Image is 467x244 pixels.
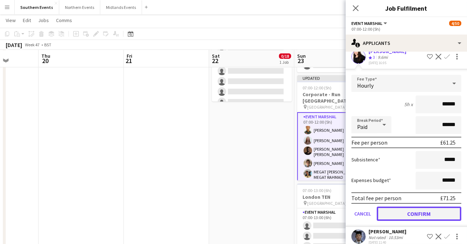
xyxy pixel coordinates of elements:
[296,57,306,65] span: 23
[279,53,291,59] span: 0/18
[297,75,377,181] app-job-card: Updated07:00-12:00 (5h)5/50Corporate - Run [GEOGRAPHIC_DATA] 5k/10k [GEOGRAPHIC_DATA]1 RoleEvent ...
[23,17,31,24] span: Edit
[376,54,389,61] div: 9.6mi
[308,201,347,206] span: [GEOGRAPHIC_DATA]
[346,4,467,13] h3: Job Fulfilment
[59,0,100,14] button: Northern Events
[297,91,377,104] h3: Corporate - Run [GEOGRAPHIC_DATA] 5k/10k
[297,194,377,200] h3: London TEN
[297,53,306,59] span: Sun
[40,57,50,65] span: 20
[41,53,50,59] span: Thu
[369,235,387,240] div: Not rated
[404,101,413,108] div: 5h x
[127,53,132,59] span: Fri
[351,21,382,26] span: Event Marshal
[351,177,391,183] label: Expenses budget
[212,53,220,59] span: Sat
[15,0,59,14] button: Southern Events
[351,26,461,32] div: 07:00-12:00 (5h)
[303,188,332,193] span: 07:00-13:00 (6h)
[297,75,377,81] div: Updated
[440,194,456,202] div: £71.25
[126,57,132,65] span: 21
[369,61,406,65] div: [DATE] 16:05
[6,17,16,24] span: View
[387,235,404,240] div: 10.53mi
[20,16,34,25] a: Edit
[357,123,367,130] span: Paid
[351,156,380,163] label: Subsistence
[6,41,22,48] div: [DATE]
[56,17,72,24] span: Comms
[53,16,75,25] a: Comms
[449,21,461,26] span: 4/50
[373,54,375,60] span: 3
[440,139,456,146] div: £61.25
[35,16,52,25] a: Jobs
[279,59,291,65] div: 1 Job
[3,16,19,25] a: View
[351,194,401,202] div: Total fee per person
[346,35,467,52] div: Applicants
[357,82,374,89] span: Hourly
[24,42,41,47] span: Week 47
[211,57,220,65] span: 22
[308,104,347,110] span: [GEOGRAPHIC_DATA]
[351,207,374,221] button: Cancel
[303,85,332,90] span: 07:00-12:00 (5h)
[44,42,51,47] div: BST
[351,139,387,146] div: Fee per person
[377,207,461,221] button: Confirm
[369,228,406,235] div: [PERSON_NAME]
[38,17,49,24] span: Jobs
[351,21,388,26] button: Event Marshal
[100,0,142,14] button: Midlands Events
